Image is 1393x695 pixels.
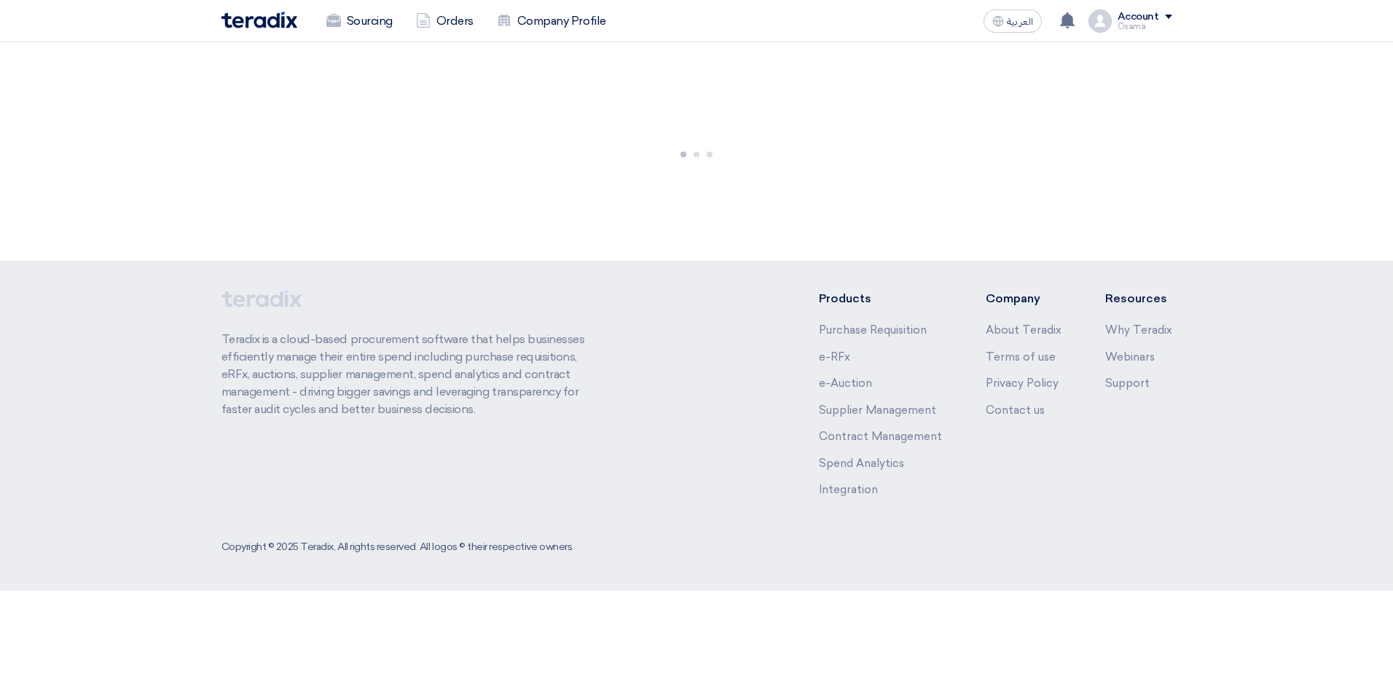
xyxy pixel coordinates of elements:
[1105,323,1172,337] a: Why Teradix
[984,9,1042,33] button: العربية
[221,331,602,418] p: Teradix is a cloud-based procurement software that helps businesses efficiently manage their enti...
[819,483,878,496] a: Integration
[819,377,872,390] a: e-Auction
[485,5,618,37] a: Company Profile
[819,323,927,337] a: Purchase Requisition
[1007,17,1033,27] span: العربية
[986,350,1056,364] a: Terms of use
[1105,290,1172,307] li: Resources
[819,430,942,443] a: Contract Management
[315,5,404,37] a: Sourcing
[221,539,574,554] div: Copyright © 2025 Teradix, All rights reserved. All logos © their respective owners.
[1105,377,1150,390] a: Support
[1105,350,1155,364] a: Webinars
[986,323,1062,337] a: About Teradix
[1118,11,1159,23] div: Account
[986,290,1062,307] li: Company
[819,457,904,470] a: Spend Analytics
[819,290,942,307] li: Products
[221,12,297,28] img: Teradix logo
[986,377,1059,390] a: Privacy Policy
[1088,9,1112,33] img: profile_test.png
[986,404,1045,417] a: Contact us
[1118,23,1172,31] div: Osama
[404,5,485,37] a: Orders
[819,350,850,364] a: e-RFx
[819,404,936,417] a: Supplier Management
